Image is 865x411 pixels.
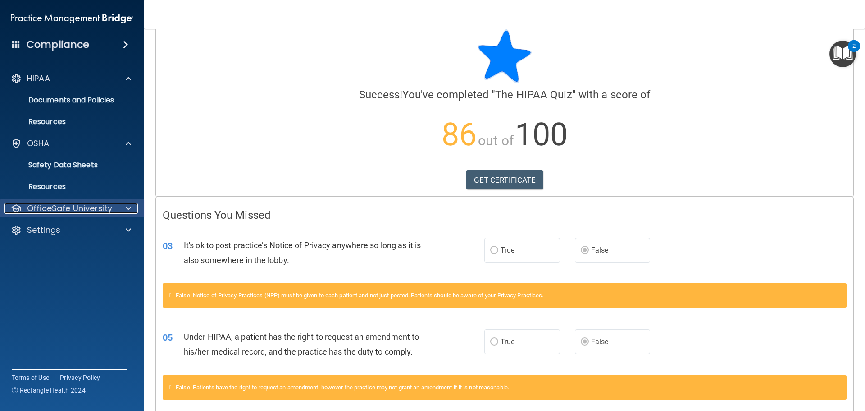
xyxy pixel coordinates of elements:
[163,89,847,101] h4: You've completed " " with a score of
[852,46,856,58] div: 2
[495,88,572,101] span: The HIPAA Quiz
[184,240,421,265] span: It's ok to post practice’s Notice of Privacy anywhere so long as it is also somewhere in the lobby.
[27,38,89,51] h4: Compliance
[359,88,403,101] span: Success!
[163,209,847,221] h4: Questions You Missed
[27,225,60,236] p: Settings
[515,116,568,153] span: 100
[163,240,173,251] span: 03
[490,339,498,346] input: True
[6,182,129,191] p: Resources
[591,246,609,254] span: False
[6,161,129,170] p: Safety Data Sheets
[478,29,532,83] img: blue-star-rounded.9d042014.png
[591,337,609,346] span: False
[581,339,589,346] input: False
[60,373,100,382] a: Privacy Policy
[501,337,514,346] span: True
[11,73,131,84] a: HIPAA
[490,247,498,254] input: True
[501,246,514,254] span: True
[11,9,133,28] img: PMB logo
[27,138,50,149] p: OSHA
[6,96,129,105] p: Documents and Policies
[478,133,514,148] span: out of
[466,170,543,190] a: GET CERTIFICATE
[12,386,86,395] span: Ⓒ Rectangle Health 2024
[581,247,589,254] input: False
[11,203,131,214] a: OfficeSafe University
[27,203,112,214] p: OfficeSafe University
[12,373,49,382] a: Terms of Use
[11,138,131,149] a: OSHA
[11,225,131,236] a: Settings
[176,292,543,299] span: False. Notice of Privacy Practices (NPP) must be given to each patient and not just posted. Patie...
[6,117,129,126] p: Resources
[820,349,854,383] iframe: Drift Widget Chat Controller
[442,116,477,153] span: 86
[163,332,173,343] span: 05
[829,41,856,67] button: Open Resource Center, 2 new notifications
[176,384,509,391] span: False. Patients have the right to request an amendment, however the practice may not grant an ame...
[184,332,419,356] span: Under HIPAA, a patient has the right to request an amendment to his/her medical record, and the p...
[27,73,50,84] p: HIPAA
